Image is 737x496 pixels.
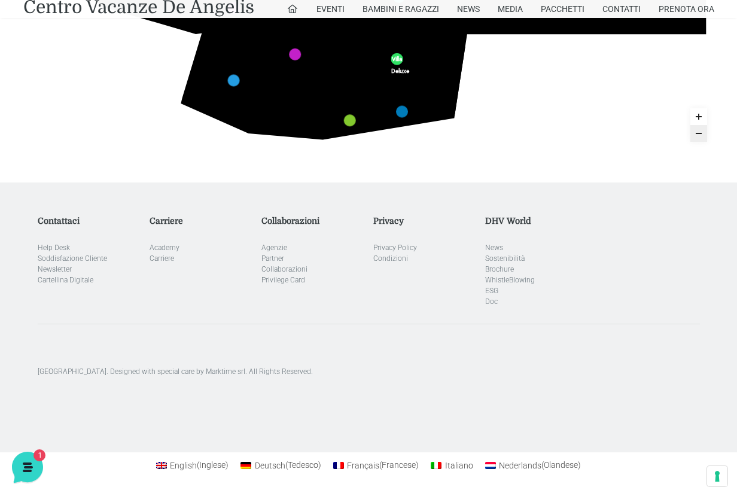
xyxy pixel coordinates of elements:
[379,461,382,470] span: (
[127,199,220,208] a: Apri Centro Assistenza
[38,244,70,252] a: Help Desk
[150,216,252,226] h5: Carriere
[19,96,102,105] span: Le tue conversazioni
[10,384,83,412] button: Home
[50,115,183,127] span: [PERSON_NAME]
[38,276,93,284] a: Cartellina Digitale
[78,158,176,168] span: Inizia una conversazione
[150,244,179,252] a: Academy
[50,129,183,141] p: Ciao! Benvenuto al [GEOGRAPHIC_DATA]! Come posso aiutarti!
[38,216,141,226] h5: Contattaci
[485,254,525,263] a: Sostenibilità
[379,461,419,470] span: Francese
[38,366,700,377] p: [GEOGRAPHIC_DATA]. Designed with special care by Marktime srl. All Rights Reserved.
[19,151,220,175] button: Inizia una conversazione
[27,224,196,236] input: Cerca un articolo...
[318,461,321,470] span: )
[190,115,220,126] p: 13 min fa
[479,457,587,473] a: Nederlands(Olandese)
[541,461,581,470] span: Olandese
[327,457,425,473] a: Français(Francese)
[347,461,379,470] span: Français
[184,401,202,412] p: Aiuto
[578,461,581,470] span: )
[197,461,199,470] span: (
[391,53,403,65] a: Ville Deluxe marker
[234,457,327,473] a: Deutsch(Tedesco)
[485,244,503,252] a: News
[373,216,476,226] h5: Privacy
[261,254,284,263] a: Partner
[156,384,230,412] button: Aiuto
[106,96,220,105] a: [DEMOGRAPHIC_DATA] tutto
[425,457,479,473] a: Italiano
[541,461,544,470] span: (
[261,265,307,273] a: Collaborazioni
[485,216,588,226] h5: DHV World
[38,254,107,263] a: Soddisfazione Cliente
[499,461,541,470] span: Nederlands
[83,384,157,412] button: 1Messaggi
[261,216,364,226] h5: Collaborazioni
[690,108,707,125] button: Zoom in
[485,287,498,295] a: ESG
[19,116,43,140] img: light
[445,461,473,470] span: Italiano
[120,383,128,391] span: 1
[226,461,229,470] span: )
[373,254,408,263] a: Condizioni
[391,55,409,74] span: Villa Deluxe
[285,461,288,470] span: (
[289,48,301,60] a: Sala Meeting marker
[227,74,239,86] a: Sport Center marker
[485,276,535,284] a: WhistleBlowing
[690,125,707,142] button: Zoom out
[10,10,201,48] h2: Ciao da De Angelis Resort 👋
[261,276,305,284] a: Privilege Card
[19,199,93,208] span: Trova una risposta
[261,244,287,252] a: Agenzie
[197,461,229,470] span: Inglese
[10,449,45,485] iframe: Customerly Messenger Launcher
[285,461,321,470] span: Tedesco
[38,265,72,273] a: Newsletter
[707,466,727,486] button: Le tue preferenze relative al consenso per le tecnologie di tracciamento
[485,297,498,306] a: Doc
[10,53,201,77] p: La nostra missione è rendere la tua esperienza straordinaria!
[343,114,355,126] a: VillePlus marker
[396,105,408,117] a: Luxury marker
[150,457,235,473] a: English(Inglese)
[373,244,417,252] a: Privacy Policy
[150,254,174,263] a: Carriere
[208,129,220,141] span: 1
[416,461,419,470] span: )
[485,265,514,273] a: Brochure
[36,401,56,412] p: Home
[255,461,285,470] span: Deutsch
[170,461,197,470] span: English
[14,110,225,146] a: [PERSON_NAME]Ciao! Benvenuto al [GEOGRAPHIC_DATA]! Come posso aiutarti!13 min fa1
[103,401,136,412] p: Messaggi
